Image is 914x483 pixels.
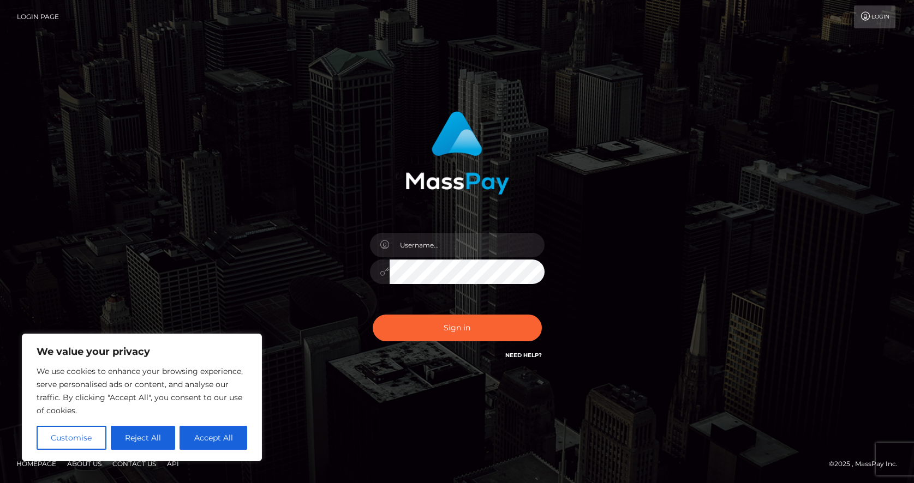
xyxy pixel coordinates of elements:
a: Contact Us [108,455,160,472]
div: © 2025 , MassPay Inc. [829,458,906,470]
a: API [163,455,183,472]
button: Sign in [373,315,542,341]
p: We use cookies to enhance your browsing experience, serve personalised ads or content, and analys... [37,365,247,417]
a: Login [854,5,895,28]
input: Username... [390,233,545,257]
a: About Us [63,455,106,472]
p: We value your privacy [37,345,247,358]
button: Customise [37,426,106,450]
img: MassPay Login [405,111,509,195]
button: Reject All [111,426,176,450]
button: Accept All [180,426,247,450]
a: Login Page [17,5,59,28]
div: We value your privacy [22,334,262,461]
a: Need Help? [505,352,542,359]
a: Homepage [12,455,61,472]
